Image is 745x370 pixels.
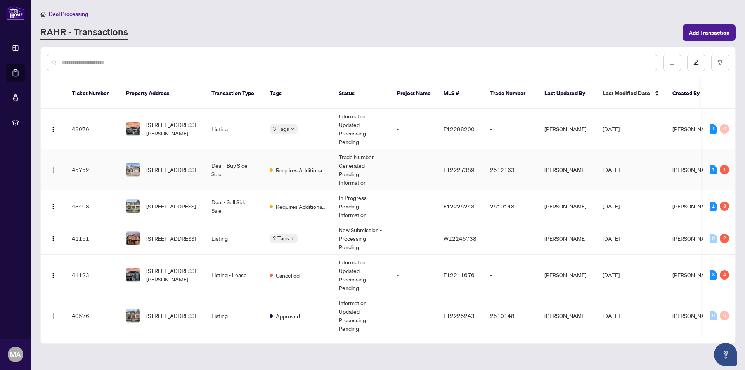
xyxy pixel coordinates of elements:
[146,202,196,210] span: [STREET_ADDRESS]
[720,202,729,211] div: 8
[205,222,263,255] td: Listing
[126,268,140,281] img: thumbnail-img
[444,235,476,242] span: W12245738
[717,60,723,65] span: filter
[710,270,717,280] div: 3
[50,236,56,242] img: Logo
[538,255,596,295] td: [PERSON_NAME]
[146,311,196,320] span: [STREET_ADDRESS]
[50,272,56,278] img: Logo
[50,203,56,210] img: Logo
[146,266,199,283] span: [STREET_ADDRESS][PERSON_NAME]
[603,125,620,132] span: [DATE]
[672,271,714,278] span: [PERSON_NAME]
[66,78,120,109] th: Ticket Number
[444,125,475,132] span: E12298200
[710,202,717,211] div: 1
[720,311,729,320] div: 0
[126,122,140,135] img: thumbnail-img
[263,78,333,109] th: Tags
[146,234,196,243] span: [STREET_ADDRESS]
[205,109,263,149] td: Listing
[672,312,714,319] span: [PERSON_NAME]
[672,203,714,210] span: [PERSON_NAME]
[538,109,596,149] td: [PERSON_NAME]
[391,255,437,295] td: -
[66,295,120,336] td: 40576
[484,190,538,222] td: 2510148
[120,78,205,109] th: Property Address
[126,163,140,176] img: thumbnail-img
[391,190,437,222] td: -
[666,78,713,109] th: Created By
[291,127,295,131] span: down
[205,295,263,336] td: Listing
[484,109,538,149] td: -
[444,312,475,319] span: E12225243
[66,109,120,149] td: 48076
[672,166,714,173] span: [PERSON_NAME]
[538,190,596,222] td: [PERSON_NAME]
[40,26,128,40] a: RAHR - Transactions
[669,60,675,65] span: download
[603,89,650,97] span: Last Modified Date
[538,78,596,109] th: Last Updated By
[126,232,140,245] img: thumbnail-img
[333,78,391,109] th: Status
[6,6,25,20] img: logo
[47,163,59,176] button: Logo
[444,271,475,278] span: E12211676
[714,343,737,366] button: Open asap
[538,295,596,336] td: [PERSON_NAME]
[720,270,729,280] div: 4
[47,232,59,245] button: Logo
[205,255,263,295] td: Listing - Lease
[276,312,300,320] span: Approved
[276,271,300,280] span: Cancelled
[672,235,714,242] span: [PERSON_NAME]
[444,166,475,173] span: E12227389
[10,349,21,360] span: MA
[291,236,295,240] span: down
[391,78,437,109] th: Project Name
[687,54,705,71] button: edit
[333,109,391,149] td: Information Updated - Processing Pending
[603,235,620,242] span: [DATE]
[710,311,717,320] div: 0
[720,165,729,174] div: 1
[40,11,46,17] span: home
[126,309,140,322] img: thumbnail-img
[603,203,620,210] span: [DATE]
[484,78,538,109] th: Trade Number
[50,126,56,132] img: Logo
[720,234,729,243] div: 2
[484,222,538,255] td: -
[710,124,717,134] div: 1
[711,54,729,71] button: filter
[205,190,263,222] td: Deal - Sell Side Sale
[273,124,289,133] span: 3 Tags
[484,255,538,295] td: -
[333,149,391,190] td: Trade Number Generated - Pending Information
[66,222,120,255] td: 41151
[66,255,120,295] td: 41123
[603,166,620,173] span: [DATE]
[66,190,120,222] td: 43498
[205,78,263,109] th: Transaction Type
[333,222,391,255] td: New Submission - Processing Pending
[484,295,538,336] td: 2510148
[47,123,59,135] button: Logo
[710,234,717,243] div: 0
[683,24,736,41] button: Add Transaction
[603,312,620,319] span: [DATE]
[538,222,596,255] td: [PERSON_NAME]
[596,78,666,109] th: Last Modified Date
[273,234,289,243] span: 2 Tags
[391,149,437,190] td: -
[663,54,681,71] button: download
[693,60,699,65] span: edit
[50,313,56,319] img: Logo
[333,190,391,222] td: In Progress - Pending Information
[47,269,59,281] button: Logo
[47,200,59,212] button: Logo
